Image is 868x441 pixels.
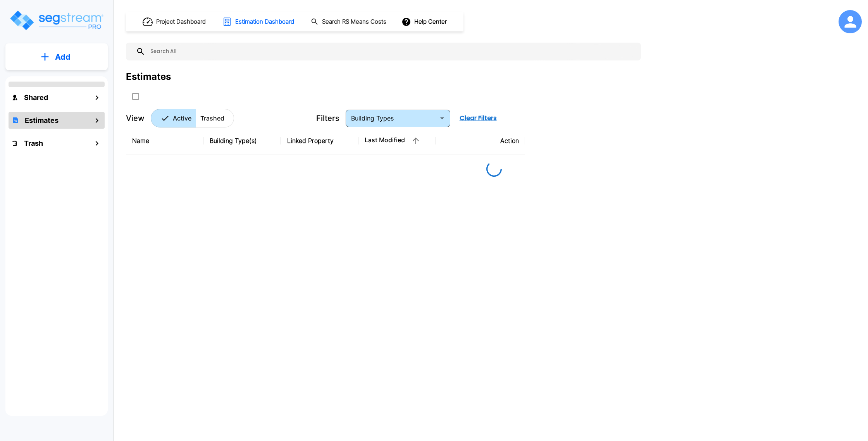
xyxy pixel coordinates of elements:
[25,115,59,126] h1: Estimates
[55,51,71,63] p: Add
[145,43,637,60] input: Search All
[281,127,358,155] th: Linked Property
[316,112,339,124] p: Filters
[128,89,143,104] button: SelectAll
[203,127,281,155] th: Building Type(s)
[456,110,500,126] button: Clear Filters
[156,17,206,26] h1: Project Dashboard
[5,46,108,68] button: Add
[358,127,436,155] th: Last Modified
[235,17,294,26] h1: Estimation Dashboard
[437,113,448,124] button: Open
[126,70,171,84] div: Estimates
[308,14,391,29] button: Search RS Means Costs
[126,112,145,124] p: View
[196,109,234,127] button: Trashed
[322,17,386,26] h1: Search RS Means Costs
[436,127,525,155] th: Action
[219,14,298,30] button: Estimation Dashboard
[9,9,104,31] img: Logo
[151,109,196,127] button: Active
[132,136,197,145] div: Name
[24,138,43,148] h1: Trash
[200,114,224,123] p: Trashed
[173,114,191,123] p: Active
[400,14,450,29] button: Help Center
[139,13,210,30] button: Project Dashboard
[151,109,234,127] div: Platform
[24,92,48,103] h1: Shared
[348,113,435,124] input: Building Types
